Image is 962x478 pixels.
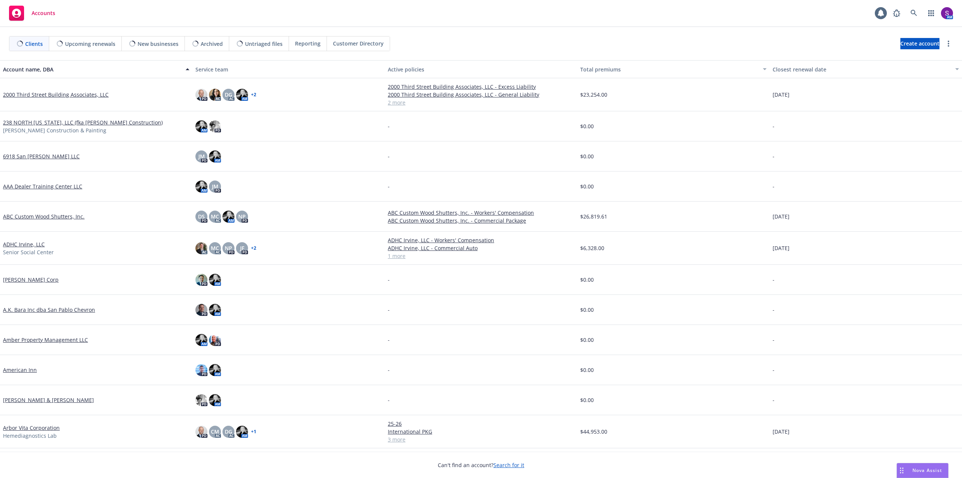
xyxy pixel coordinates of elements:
[209,334,221,346] img: photo
[3,152,80,160] a: 6918 San [PERSON_NAME] LLC
[773,212,790,220] span: [DATE]
[580,182,594,190] span: $0.00
[236,426,248,438] img: photo
[580,396,594,404] span: $0.00
[198,212,205,220] span: DS
[222,211,234,223] img: photo
[580,366,594,374] span: $0.00
[577,60,770,78] button: Total premiums
[295,39,321,47] span: Reporting
[580,276,594,284] span: $0.00
[3,276,59,284] a: [PERSON_NAME] Corp
[3,118,163,126] a: 238 NORTH [US_STATE], LLC (fka [PERSON_NAME] Construction)
[580,306,594,314] span: $0.00
[212,182,218,190] span: JM
[3,240,45,248] a: ADHC Irvine, LLC
[3,212,85,220] a: ABC Custom Wood Shutters, Inc.
[580,122,594,130] span: $0.00
[3,65,181,73] div: Account name, DBA
[209,120,221,132] img: photo
[388,83,574,91] a: 2000 Third Street Building Associates, LLC - Excess Liability
[195,274,207,286] img: photo
[388,91,574,99] a: 2000 Third Street Building Associates, LLC - General Liability
[388,306,390,314] span: -
[3,432,57,440] span: Hemediagnostics Lab
[388,276,390,284] span: -
[240,244,244,252] span: JF
[944,39,953,48] a: more
[773,244,790,252] span: [DATE]
[773,396,774,404] span: -
[773,306,774,314] span: -
[211,428,219,436] span: CM
[3,336,88,344] a: Amber Property Management LLC
[211,212,219,220] span: MC
[225,91,232,99] span: DG
[6,3,58,24] a: Accounts
[201,40,223,48] span: Archived
[388,152,390,160] span: -
[900,38,939,49] a: Create account
[388,428,574,436] a: International PKG
[251,429,256,434] a: + 1
[900,36,939,51] span: Create account
[245,40,283,48] span: Untriaged files
[195,364,207,376] img: photo
[773,91,790,99] span: [DATE]
[32,10,55,16] span: Accounts
[195,304,207,316] img: photo
[388,122,390,130] span: -
[385,60,577,78] button: Active policies
[251,246,256,250] a: + 2
[209,394,221,406] img: photo
[211,244,219,252] span: MC
[388,99,574,106] a: 2 more
[209,89,221,101] img: photo
[773,428,790,436] span: [DATE]
[195,394,207,406] img: photo
[3,91,109,99] a: 2000 Third Street Building Associates, LLC
[773,182,774,190] span: -
[906,6,921,21] a: Search
[138,40,178,48] span: New businesses
[770,60,962,78] button: Closest renewal date
[25,40,43,48] span: Clients
[225,244,232,252] span: NP
[209,150,221,162] img: photo
[3,248,54,256] span: Senior Social Center
[773,65,951,73] div: Closest renewal date
[209,304,221,316] img: photo
[941,7,953,19] img: photo
[388,182,390,190] span: -
[3,126,106,134] span: [PERSON_NAME] Construction & Painting
[195,120,207,132] img: photo
[195,426,207,438] img: photo
[773,152,774,160] span: -
[198,152,205,160] span: JM
[438,461,524,469] span: Can't find an account?
[195,181,207,193] img: photo
[580,91,607,99] span: $23,254.00
[3,396,94,404] a: [PERSON_NAME] & [PERSON_NAME]
[65,40,115,48] span: Upcoming renewals
[388,436,574,443] a: 3 more
[209,364,221,376] img: photo
[897,463,906,478] div: Drag to move
[889,6,904,21] a: Report a Bug
[3,306,95,314] a: A.K. Bara Inc dba San Pablo Chevron
[388,209,574,217] a: ABC Custom Wood Shutters, Inc. - Workers' Compensation
[388,396,390,404] span: -
[580,244,604,252] span: $6,328.00
[580,152,594,160] span: $0.00
[209,274,221,286] img: photo
[388,244,574,252] a: ADHC Irvine, LLC - Commercial Auto
[912,467,942,473] span: Nova Assist
[580,428,607,436] span: $44,953.00
[195,334,207,346] img: photo
[195,65,382,73] div: Service team
[924,6,939,21] a: Switch app
[773,122,774,130] span: -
